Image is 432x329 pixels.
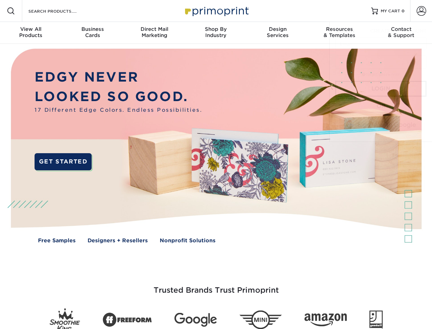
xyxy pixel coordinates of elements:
input: SEARCH PRODUCTS..... [28,7,94,15]
p: EDGY NEVER [35,68,202,87]
a: DesignServices [247,22,309,44]
div: OR [335,102,427,110]
a: Login [335,81,427,97]
a: Free Samples [38,237,76,245]
div: Industry [185,26,247,38]
div: Cards [62,26,123,38]
a: Nonprofit Solutions [160,237,215,245]
img: Google [174,313,217,327]
span: Business [62,26,123,32]
a: Designers + Resellers [88,237,148,245]
a: Resources& Templates [309,22,370,44]
a: forgot password? [362,72,400,77]
div: & Templates [309,26,370,38]
span: MY CART [381,8,400,14]
span: 17 Different Edge Colors. Endless Possibilities. [35,106,202,114]
span: Resources [309,26,370,32]
a: BusinessCards [62,22,123,44]
img: Primoprint [182,3,250,18]
h3: Trusted Brands Trust Primoprint [16,269,416,303]
span: CREATE AN ACCOUNT [370,28,427,34]
p: LOOKED SO GOOD. [35,87,202,107]
img: Amazon [304,314,347,327]
span: SIGN IN [335,28,354,34]
div: Services [247,26,309,38]
span: 0 [402,9,405,13]
div: Marketing [123,26,185,38]
img: Goodwill [369,310,383,329]
span: Shop By [185,26,247,32]
input: Email [335,37,427,50]
span: Design [247,26,309,32]
span: Direct Mail [123,26,185,32]
a: Direct MailMarketing [123,22,185,44]
a: Shop ByIndustry [185,22,247,44]
a: GET STARTED [35,153,92,170]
